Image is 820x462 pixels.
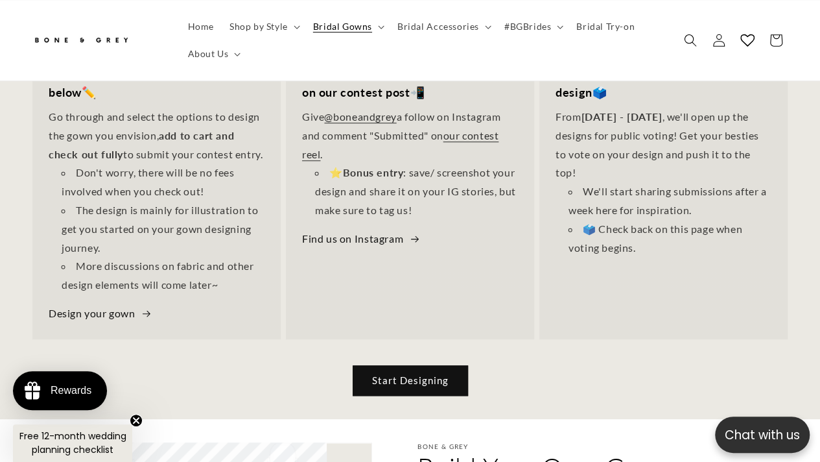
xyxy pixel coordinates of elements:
[28,25,167,56] a: Bone and Grey Bridal
[302,129,498,160] a: our contest reel
[556,66,771,101] h3: 🗳️
[343,166,404,178] strong: Bonus entry
[302,66,518,101] h3: 📲
[229,21,288,32] span: Shop by Style
[676,26,705,55] summary: Search
[497,13,568,40] summary: #BGBrides
[180,13,222,40] a: Home
[315,164,518,219] li: ⭐ : save/ screenshot your design and share it on your IG stories, but make sure to tag us!
[49,66,264,101] h3: ✏️
[576,21,635,32] span: Bridal Try-on
[188,21,214,32] span: Home
[568,13,642,40] a: Bridal Try-on
[568,182,771,220] li: We'll start sharing submissions after a week here for inspiration.
[397,21,479,32] span: Bridal Accessories
[222,13,305,40] summary: Shop by Style
[417,443,742,450] p: Bone & Grey
[62,257,264,295] li: More discussions on fabric and other design elements will come later~
[581,110,662,123] strong: [DATE] - [DATE]
[13,424,132,462] div: Free 12-month wedding planning checklistClose teaser
[19,430,126,456] span: Free 12-month wedding planning checklist
[390,13,497,40] summary: Bridal Accessories
[715,426,810,444] p: Chat with us
[568,220,771,258] li: 🗳️ Check back on this page when voting begins.
[305,13,390,40] summary: Bridal Gowns
[32,30,130,51] img: Bone and Grey Bridal
[353,365,468,396] a: Start Designing
[49,108,264,164] p: Go through and select the options to design the gown you envision, to submit your contest entry.
[313,21,372,32] span: Bridal Gowns
[302,230,421,249] a: Find us on Instagram
[49,304,152,323] a: Design your gown
[188,48,229,60] span: About Us
[62,201,264,257] li: The design is mainly for illustration to get you started on your gown designing journey.
[180,40,246,67] summary: About Us
[62,164,264,201] li: Don't worry, there will be no fees involved when you check out!
[324,110,396,123] a: @boneandgrey
[715,417,810,453] button: Open chatbox
[49,129,234,160] strong: add to cart and check out fully
[504,21,551,32] span: #BGBrides
[302,108,518,164] p: Give a follow on Instagram and comment "Submitted" on .
[130,414,143,427] button: Close teaser
[556,108,771,182] p: From , we'll open up the designs for public voting! Get your besties to vote on your design and p...
[51,385,91,396] div: Rewards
